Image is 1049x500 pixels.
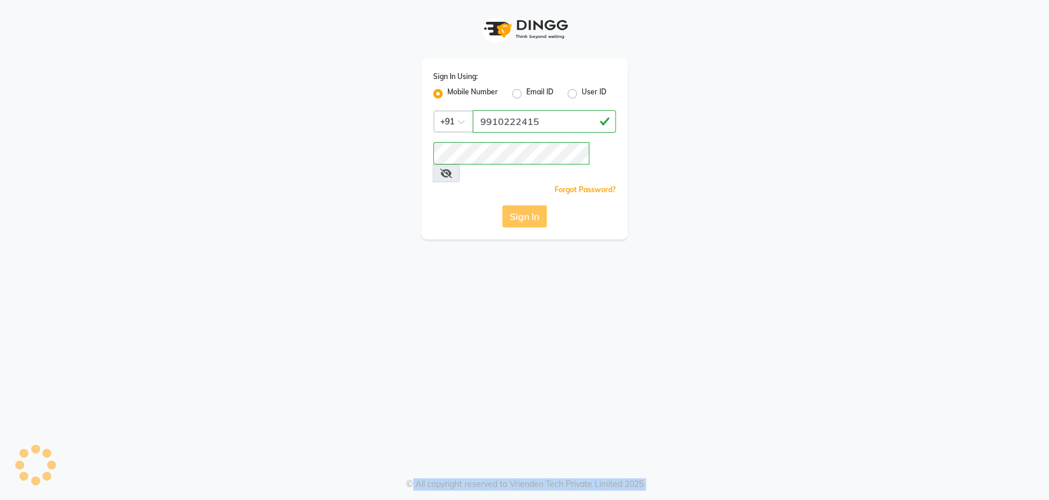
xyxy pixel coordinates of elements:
[477,12,572,47] img: logo1.svg
[473,110,616,133] input: Username
[582,87,606,101] label: User ID
[433,142,589,165] input: Username
[447,87,498,101] label: Mobile Number
[433,71,478,82] label: Sign In Using:
[526,87,553,101] label: Email ID
[555,185,616,194] a: Forgot Password?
